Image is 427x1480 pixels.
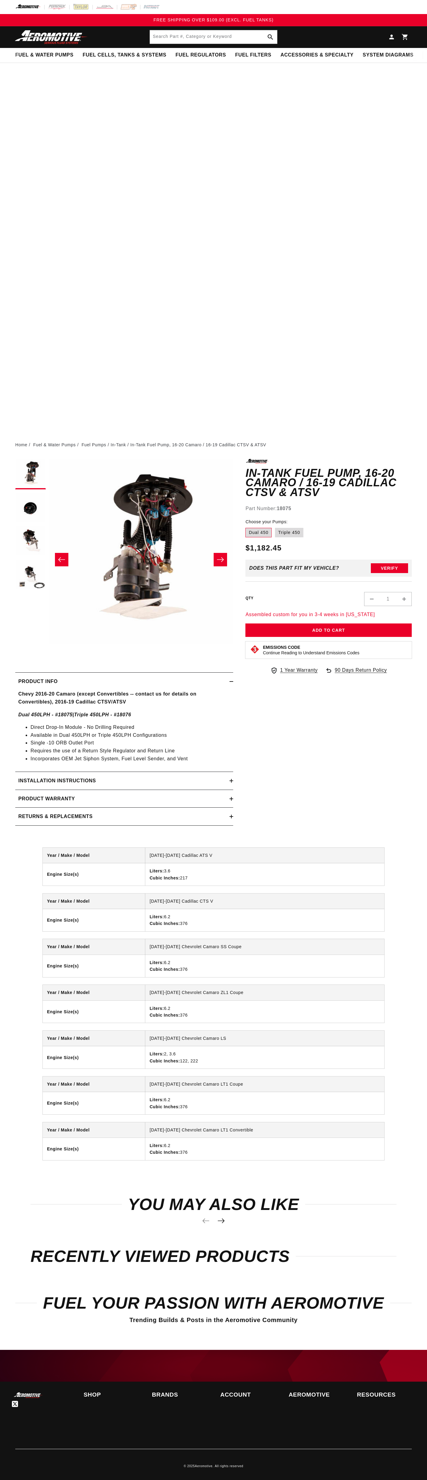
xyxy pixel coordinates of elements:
img: Aeromotive [13,30,89,44]
th: Year / Make / Model [43,939,145,955]
small: © 2025 . [184,1464,214,1468]
td: [DATE]-[DATE] Chevrolet Camaro LS [145,1031,384,1046]
p: Assembled custom for you in 3-4 weeks in [US_STATE] [245,611,412,619]
strong: Liters: [150,1097,164,1102]
strong: Cubic Inches: [150,967,180,972]
media-gallery: Gallery Viewer [15,459,233,660]
h2: Recently Viewed Products [31,1249,396,1263]
td: 6.2 376 [145,909,384,931]
td: [DATE]-[DATE] Cadillac CTS V [145,893,384,909]
h2: Product warranty [18,795,75,803]
strong: Cubic Inches: [150,1058,180,1063]
summary: Accessories & Specialty [276,48,358,62]
div: Does This part fit My vehicle? [249,565,339,571]
a: Home [15,441,27,448]
h2: You may also like [31,1197,396,1211]
button: Emissions CodeContinue Reading to Understand Emissions Codes [263,645,359,656]
td: 6.2 376 [145,1138,384,1160]
a: 1 Year Warranty [270,666,318,674]
strong: Emissions Code [263,645,300,650]
th: Year / Make / Model [43,1076,145,1092]
span: Accessories & Specialty [280,52,353,58]
th: Engine Size(s) [43,1138,145,1160]
h2: Installation Instructions [18,777,96,785]
strong: Liters: [150,1143,164,1148]
a: Fuel & Water Pumps [33,441,76,448]
th: Year / Make / Model [43,1122,145,1138]
h2: Returns & replacements [18,813,92,820]
strong: Liters: [150,1006,164,1011]
span: System Diagrams [363,52,413,58]
summary: Product warranty [15,790,233,808]
th: Year / Make / Model [43,985,145,1000]
th: Year / Make / Model [43,1031,145,1046]
strong: Liters: [150,960,164,965]
th: Year / Make / Model [43,848,145,863]
a: 90 Days Return Policy [325,666,387,680]
h2: Fuel Your Passion with Aeromotive [15,1296,412,1310]
th: Engine Size(s) [43,955,145,977]
th: Engine Size(s) [43,1046,145,1069]
label: Dual 450 [245,528,272,538]
summary: Account [220,1392,275,1398]
h2: Product Info [18,678,58,685]
li: Single -10 ORB Outlet Port [31,739,230,747]
td: [DATE]-[DATE] Chevrolet Camaro ZL1 Coupe [145,985,384,1000]
summary: Installation Instructions [15,772,233,790]
span: 1 Year Warranty [280,666,318,674]
li: In-Tank Fuel Pump, 16-20 Camaro / 16-19 Cadillac CTSV & ATSV [130,441,266,448]
td: 6.2 376 [145,1092,384,1114]
button: Add to Cart [245,623,412,637]
input: Search by Part Number, Category or Keyword [150,30,277,44]
em: Triple 450LPH - #18076 [74,712,131,717]
th: Year / Make / Model [43,893,145,909]
img: Aeromotive [13,1392,44,1398]
li: Incorporates OEM Jet Siphon System, Fuel Level Sender, and Vent [31,755,230,763]
summary: Fuel Regulators [171,48,230,62]
span: $1,182.45 [245,543,281,554]
td: [DATE]-[DATE] Chevrolet Camaro LT1 Convertible [145,1122,384,1138]
strong: Liters: [150,1051,164,1056]
td: [DATE]-[DATE] Chevrolet Camaro LT1 Coupe [145,1076,384,1092]
a: Fuel Pumps [81,441,106,448]
li: In-Tank [110,441,130,448]
button: search button [264,30,277,44]
div: Part Number: [245,505,412,513]
button: Previous slide [199,1214,213,1228]
button: Load image 2 in gallery view [15,492,46,523]
td: 6.2 376 [145,1000,384,1023]
strong: Cubic Inches: [150,921,180,926]
td: 6.2 376 [145,955,384,977]
button: Load image 4 in gallery view [15,560,46,590]
summary: Brands [152,1392,207,1398]
summary: Aeromotive [289,1392,343,1398]
summary: Fuel Cells, Tanks & Systems [78,48,171,62]
summary: Fuel & Water Pumps [11,48,78,62]
h1: In-Tank Fuel Pump, 16-20 Camaro / 16-19 Cadillac CTSV & ATSV [245,468,412,497]
span: Fuel Regulators [176,52,226,58]
td: 3.6 217 [145,863,384,886]
strong: Chevy 2016-20 Camaro (except Convertibles -- contact us for details on Convertibles), 2016-19 Cad... [18,691,197,704]
strong: Cubic Inches: [150,1013,180,1018]
label: Triple 450 [275,528,304,538]
td: [DATE]-[DATE] Chevrolet Camaro SS Coupe [145,939,384,955]
button: Slide left [55,553,68,566]
span: Fuel Cells, Tanks & Systems [83,52,166,58]
summary: Returns & replacements [15,808,233,825]
span: 90 Days Return Policy [335,666,387,680]
span: Fuel & Water Pumps [15,52,74,58]
summary: Shop [84,1392,138,1398]
th: Engine Size(s) [43,1092,145,1114]
span: FREE SHIPPING OVER $109.00 (EXCL. FUEL TANKS) [154,17,273,22]
th: Engine Size(s) [43,863,145,886]
td: [DATE]-[DATE] Cadillac ATS V [145,848,384,863]
strong: | [18,712,131,717]
summary: Fuel Filters [230,48,276,62]
button: Verify [371,563,408,573]
img: Emissions code [250,645,260,654]
summary: Product Info [15,673,233,690]
summary: Resources [357,1392,412,1398]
